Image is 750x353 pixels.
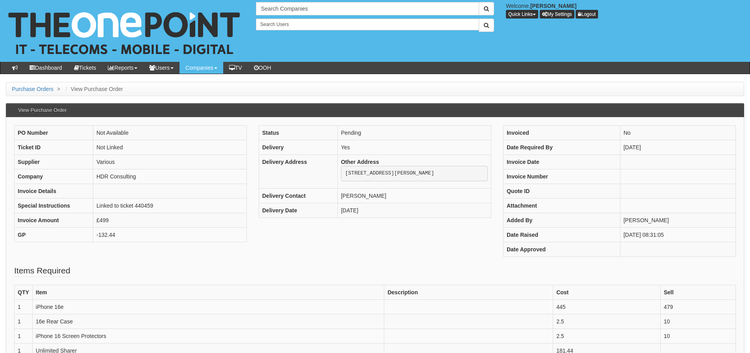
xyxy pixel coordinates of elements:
[553,329,661,343] td: 2.5
[248,62,277,74] a: OOH
[15,140,93,154] th: Ticket ID
[15,227,93,242] th: GP
[15,198,93,213] th: Special Instructions
[15,285,33,299] th: QTY
[102,62,143,74] a: Reports
[68,62,102,74] a: Tickets
[620,213,735,227] td: [PERSON_NAME]
[660,329,735,343] td: 10
[93,125,247,140] td: Not Available
[500,2,750,19] div: Welcome,
[540,10,574,19] a: My Settings
[337,203,491,218] td: [DATE]
[259,140,337,154] th: Delivery
[93,213,247,227] td: £499
[553,299,661,314] td: 445
[93,198,247,213] td: Linked to ticket 440459
[256,19,479,30] input: Search Users
[15,184,93,198] th: Invoice Details
[503,227,620,242] th: Date Raised
[503,154,620,169] th: Invoice Date
[553,285,661,299] th: Cost
[15,329,33,343] td: 1
[15,169,93,184] th: Company
[32,285,384,299] th: Item
[337,189,491,203] td: [PERSON_NAME]
[503,125,620,140] th: Invoiced
[620,125,735,140] td: No
[15,299,33,314] td: 1
[180,62,223,74] a: Companies
[93,227,247,242] td: -132.44
[576,10,598,19] a: Logout
[503,169,620,184] th: Invoice Number
[15,154,93,169] th: Supplier
[223,62,248,74] a: TV
[259,125,337,140] th: Status
[55,86,62,92] span: >
[259,203,337,218] th: Delivery Date
[259,189,337,203] th: Delivery Contact
[32,299,384,314] td: iPhone 16e
[93,140,247,154] td: Not Linked
[660,299,735,314] td: 479
[14,104,70,117] h3: View Purchase Order
[93,154,247,169] td: Various
[503,198,620,213] th: Attachment
[506,10,538,19] button: Quick Links
[259,154,337,189] th: Delivery Address
[14,265,70,277] legend: Items Required
[64,85,123,93] li: View Purchase Order
[620,140,735,154] td: [DATE]
[660,285,735,299] th: Sell
[341,159,379,165] b: Other Address
[660,314,735,329] td: 10
[503,213,620,227] th: Added By
[553,314,661,329] td: 2.5
[15,314,33,329] td: 1
[15,213,93,227] th: Invoice Amount
[503,242,620,256] th: Date Approved
[341,166,488,182] pre: [STREET_ADDRESS][PERSON_NAME]
[12,86,54,92] a: Purchase Orders
[15,125,93,140] th: PO Number
[32,329,384,343] td: iPhone 16 Screen Protectors
[32,314,384,329] td: 16e Rear Case
[337,140,491,154] td: Yes
[24,62,68,74] a: Dashboard
[503,140,620,154] th: Date Required By
[256,2,479,15] input: Search Companies
[93,169,247,184] td: HDR Consulting
[503,184,620,198] th: Quote ID
[620,227,735,242] td: [DATE] 08:31:05
[384,285,553,299] th: Description
[337,125,491,140] td: Pending
[143,62,180,74] a: Users
[530,3,576,9] b: [PERSON_NAME]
